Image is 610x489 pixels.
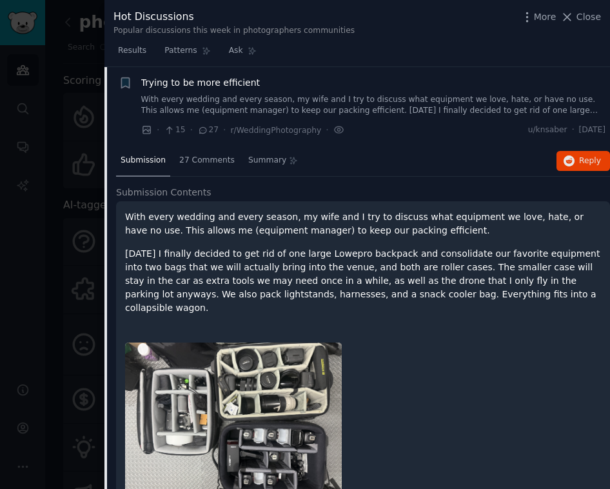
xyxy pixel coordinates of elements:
[116,186,212,199] span: Submission Contents
[248,155,286,166] span: Summary
[556,151,610,172] button: Reply
[572,125,575,136] span: ·
[121,155,166,166] span: Submission
[160,41,215,67] a: Patterns
[576,10,601,24] span: Close
[113,9,355,25] div: Hot Discussions
[579,125,605,136] span: [DATE]
[560,10,601,24] button: Close
[528,125,567,136] span: u/knsaber
[125,210,601,237] p: With every wedding and every season, my wife and I try to discuss what equipment we love, hate, o...
[224,41,261,67] a: Ask
[125,247,601,315] p: [DATE] I finally decided to get rid of one large Lowepro backpack and consolidate our favorite eq...
[231,126,322,135] span: r/WeddingPhotography
[118,45,146,57] span: Results
[579,155,601,167] span: Reply
[113,25,355,37] div: Popular discussions this week in photographers communities
[164,125,185,136] span: 15
[190,123,193,137] span: ·
[229,45,243,57] span: Ask
[179,155,235,166] span: 27 Comments
[197,125,219,136] span: 27
[141,94,606,117] a: With every wedding and every season, my wife and I try to discuss what equipment we love, hate, o...
[113,41,151,67] a: Results
[141,76,261,90] a: Trying to be more efficient
[164,45,197,57] span: Patterns
[520,10,556,24] button: More
[326,123,328,137] span: ·
[534,10,556,24] span: More
[223,123,226,137] span: ·
[157,123,159,137] span: ·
